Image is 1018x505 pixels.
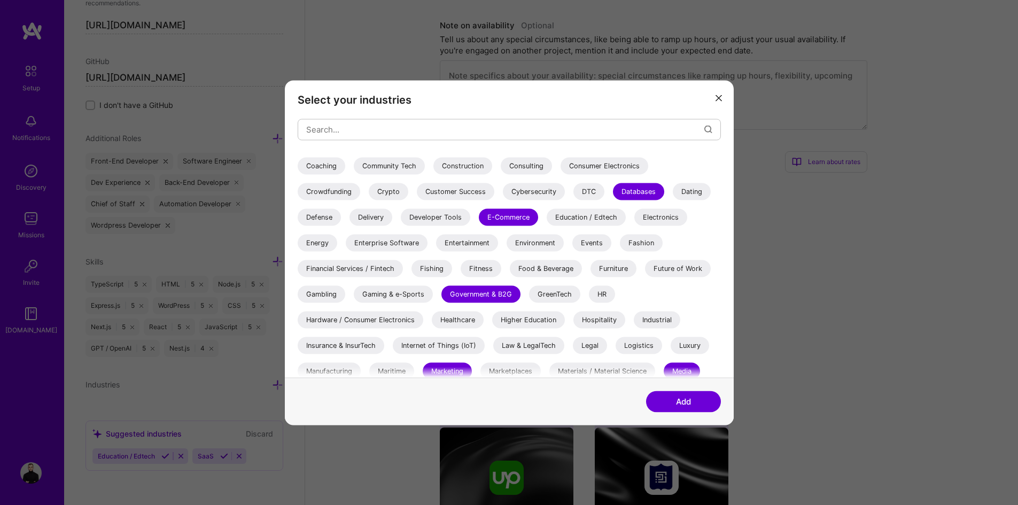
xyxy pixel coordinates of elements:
div: Developer Tools [401,208,470,226]
div: Construction [433,157,492,174]
div: Materials / Material Science [549,362,655,379]
div: Industrial [634,311,680,328]
div: Government & B2G [441,285,520,302]
div: Delivery [349,208,392,226]
input: Search... [306,116,704,143]
div: Luxury [671,337,709,354]
div: Healthcare [432,311,484,328]
div: Consumer Electronics [561,157,648,174]
div: Community Tech [354,157,425,174]
div: Gambling [298,285,345,302]
div: Media [664,362,700,379]
div: Future of Work [645,260,711,277]
div: Entertainment [436,234,498,251]
h3: Select your industries [298,93,721,106]
div: GreenTech [529,285,580,302]
div: Energy [298,234,337,251]
div: Higher Education [492,311,565,328]
div: Fishing [411,260,452,277]
div: Coaching [298,157,345,174]
div: Consulting [501,157,552,174]
div: Defense [298,208,341,226]
div: Cybersecurity [503,183,565,200]
div: DTC [573,183,604,200]
div: HR [589,285,615,302]
div: Customer Success [417,183,494,200]
div: Hospitality [573,311,625,328]
div: Hardware / Consumer Electronics [298,311,423,328]
button: Add [646,391,721,412]
div: Internet of Things (IoT) [393,337,485,354]
i: icon Search [704,126,712,134]
div: Marketplaces [480,362,541,379]
div: Furniture [590,260,636,277]
div: Databases [613,183,664,200]
div: Dating [673,183,711,200]
div: Events [572,234,611,251]
div: Logistics [616,337,662,354]
div: Education / Edtech [547,208,626,226]
div: modal [285,80,734,425]
div: Manufacturing [298,362,361,379]
div: Gaming & e-Sports [354,285,433,302]
div: Enterprise Software [346,234,428,251]
div: Electronics [634,208,687,226]
div: Fashion [620,234,663,251]
div: Legal [573,337,607,354]
div: Crypto [369,183,408,200]
div: Crowdfunding [298,183,360,200]
div: Financial Services / Fintech [298,260,403,277]
div: Marketing [423,362,472,379]
div: Insurance & InsurTech [298,337,384,354]
i: icon Close [716,95,722,102]
div: Food & Beverage [510,260,582,277]
div: Environment [507,234,564,251]
div: E-Commerce [479,208,538,226]
div: Maritime [369,362,414,379]
div: Fitness [461,260,501,277]
div: Law & LegalTech [493,337,564,354]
